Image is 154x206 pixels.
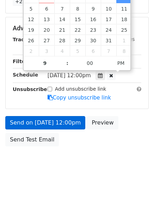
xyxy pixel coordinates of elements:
[85,46,101,56] span: November 6, 2025
[85,3,101,14] span: October 9, 2025
[116,46,132,56] span: November 8, 2025
[101,14,116,24] span: October 17, 2025
[24,56,67,70] input: Hour
[70,35,85,46] span: October 29, 2025
[13,72,38,78] strong: Schedule
[39,3,54,14] span: October 6, 2025
[116,14,132,24] span: October 18, 2025
[111,56,131,70] span: Click to toggle
[54,3,70,14] span: October 7, 2025
[24,46,39,56] span: November 2, 2025
[13,86,47,92] strong: Unsubscribe
[85,14,101,24] span: October 16, 2025
[116,3,132,14] span: October 11, 2025
[70,14,85,24] span: October 15, 2025
[101,24,116,35] span: October 24, 2025
[54,35,70,46] span: October 28, 2025
[68,56,111,70] input: Minute
[70,3,85,14] span: October 8, 2025
[13,24,141,32] h5: Advanced
[39,35,54,46] span: October 27, 2025
[85,35,101,46] span: October 30, 2025
[54,14,70,24] span: October 14, 2025
[39,24,54,35] span: October 20, 2025
[24,14,39,24] span: October 12, 2025
[24,24,39,35] span: October 19, 2025
[24,3,39,14] span: October 5, 2025
[24,35,39,46] span: October 26, 2025
[119,172,154,206] iframe: Chat Widget
[13,37,36,42] strong: Tracking
[48,95,111,101] a: Copy unsubscribe link
[5,116,85,129] a: Send on [DATE] 12:00pm
[101,3,116,14] span: October 10, 2025
[87,116,118,129] a: Preview
[101,35,116,46] span: October 31, 2025
[54,46,70,56] span: November 4, 2025
[66,56,68,70] span: :
[101,46,116,56] span: November 7, 2025
[48,72,91,79] span: [DATE] 12:00pm
[13,59,31,64] strong: Filters
[116,35,132,46] span: November 1, 2025
[54,24,70,35] span: October 21, 2025
[55,85,106,93] label: Add unsubscribe link
[85,24,101,35] span: October 23, 2025
[39,14,54,24] span: October 13, 2025
[70,46,85,56] span: November 5, 2025
[70,24,85,35] span: October 22, 2025
[5,133,59,146] a: Send Test Email
[39,46,54,56] span: November 3, 2025
[116,24,132,35] span: October 25, 2025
